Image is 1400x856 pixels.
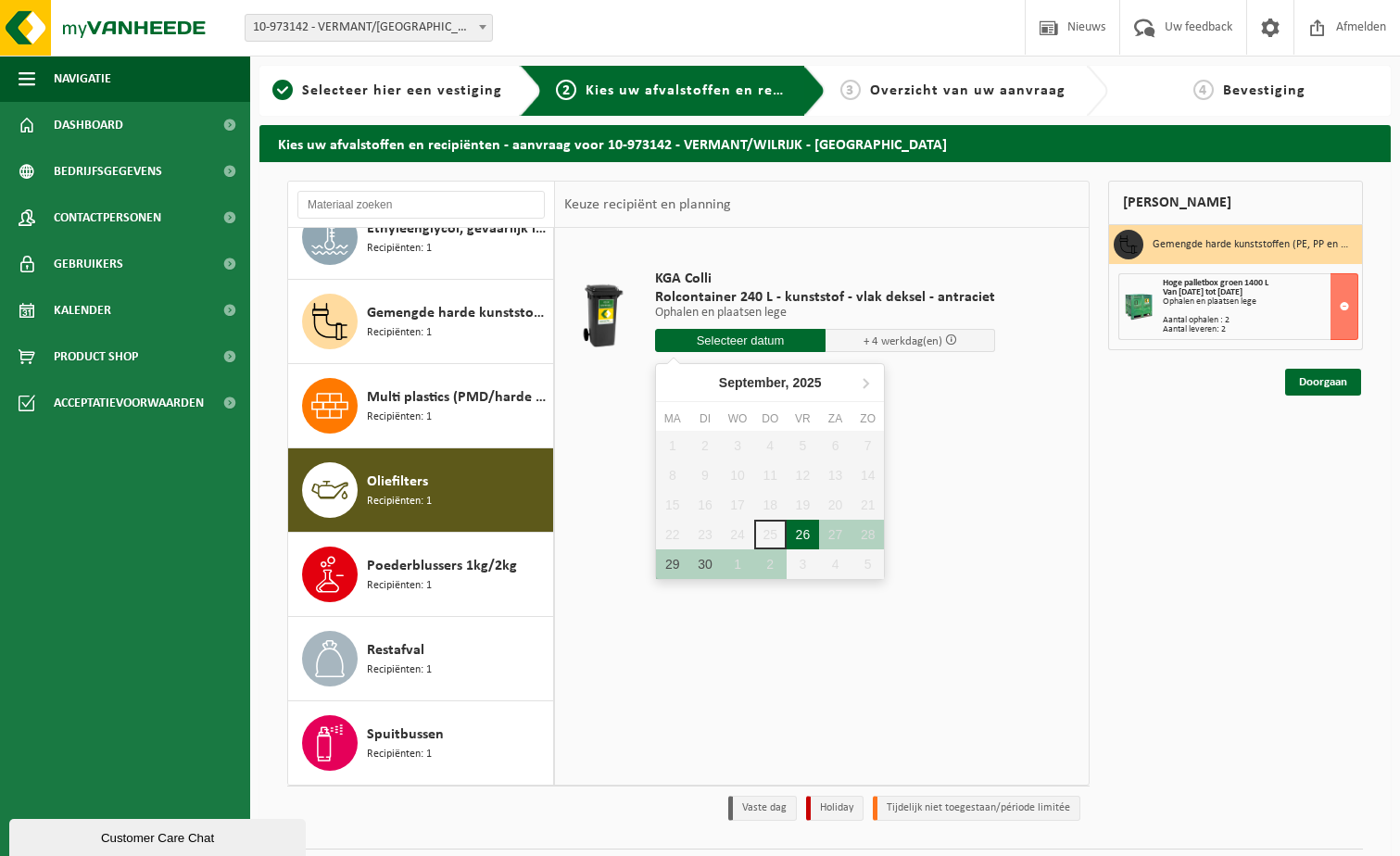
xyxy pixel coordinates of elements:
span: Navigatie [54,56,111,102]
div: [PERSON_NAME] [1108,181,1363,225]
i: 2025 [793,376,822,389]
p: Ophalen en plaatsen lege [655,307,995,320]
span: Ethyleenglycol, gevaarlijk in 200l [367,218,549,240]
span: 10-973142 - VERMANT/WILRIJK - WILRIJK [245,14,493,42]
span: Restafval [367,639,424,661]
span: Gebruikers [54,241,123,287]
span: Dashboard [54,102,123,148]
span: Acceptatievoorwaarden [54,380,204,426]
div: 30 [688,549,721,579]
div: 26 [787,520,819,549]
div: zo [851,409,884,428]
span: 1 [272,80,293,100]
input: Selecteer datum [655,329,826,352]
div: za [819,409,851,428]
div: Aantal ophalen : 2 [1163,316,1357,325]
div: Keuze recipiënt en planning [555,182,740,228]
div: di [688,409,721,428]
span: Gemengde harde kunststoffen (PE, PP en PVC), recycleerbaar (industrieel) [367,302,549,324]
h3: Gemengde harde kunststoffen (PE, PP en PVC), recycleerbaar (industrieel) [1153,230,1348,259]
div: 1 [722,549,754,579]
span: Bedrijfsgegevens [54,148,162,195]
span: Recipiënten: 1 [367,746,432,763]
button: Poederblussers 1kg/2kg Recipiënten: 1 [288,533,554,617]
div: September, [712,368,829,397]
span: Hoge palletbox groen 1400 L [1163,278,1268,288]
li: Tijdelijk niet toegestaan/période limitée [873,796,1080,821]
span: 2 [556,80,576,100]
div: vr [787,409,819,428]
span: Contactpersonen [54,195,161,241]
span: Oliefilters [367,471,428,493]
span: Recipiënten: 1 [367,661,432,679]
span: Recipiënten: 1 [367,240,432,258]
span: Recipiënten: 1 [367,409,432,426]
button: Restafval Recipiënten: 1 [288,617,554,701]
div: Ophalen en plaatsen lege [1163,297,1357,307]
span: KGA Colli [655,270,995,288]
h2: Kies uw afvalstoffen en recipiënten - aanvraag voor 10-973142 - VERMANT/WILRIJK - [GEOGRAPHIC_DATA] [259,125,1391,161]
strong: Van [DATE] tot [DATE] [1163,287,1242,297]
span: 3 [840,80,861,100]
span: Selecteer hier een vestiging [302,83,502,98]
div: do [754,409,787,428]
a: 1Selecteer hier een vestiging [269,80,505,102]
span: Overzicht van uw aanvraag [870,83,1066,98]
div: 2 [754,549,787,579]
li: Vaste dag [728,796,797,821]
span: Recipiënten: 1 [367,577,432,595]
span: Rolcontainer 240 L - kunststof - vlak deksel - antraciet [655,288,995,307]
button: Spuitbussen Recipiënten: 1 [288,701,554,785]
div: wo [722,409,754,428]
div: 29 [656,549,688,579]
div: ma [656,409,688,428]
div: Aantal leveren: 2 [1163,325,1357,334]
span: Spuitbussen [367,724,444,746]
span: 4 [1193,80,1214,100]
span: Recipiënten: 1 [367,324,432,342]
li: Holiday [806,796,864,821]
span: Poederblussers 1kg/2kg [367,555,517,577]
div: 3 [787,549,819,579]
span: Product Shop [54,334,138,380]
button: Oliefilters Recipiënten: 1 [288,448,554,533]
span: Kies uw afvalstoffen en recipiënten [586,83,840,98]
input: Materiaal zoeken [297,191,545,219]
span: + 4 werkdag(en) [864,335,942,347]
span: 10-973142 - VERMANT/WILRIJK - WILRIJK [246,15,492,41]
span: Bevestiging [1223,83,1305,98]
a: Doorgaan [1285,369,1361,396]
button: Gemengde harde kunststoffen (PE, PP en PVC), recycleerbaar (industrieel) Recipiënten: 1 [288,280,554,364]
button: Ethyleenglycol, gevaarlijk in 200l Recipiënten: 1 [288,195,554,280]
span: Multi plastics (PMD/harde kunststoffen/spanbanden/EPS/folie naturel/folie gemengd) [367,386,549,409]
span: Recipiënten: 1 [367,493,432,510]
button: Multi plastics (PMD/harde kunststoffen/spanbanden/EPS/folie naturel/folie gemengd) Recipiënten: 1 [288,364,554,448]
iframe: chat widget [9,815,309,856]
span: Kalender [54,287,111,334]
